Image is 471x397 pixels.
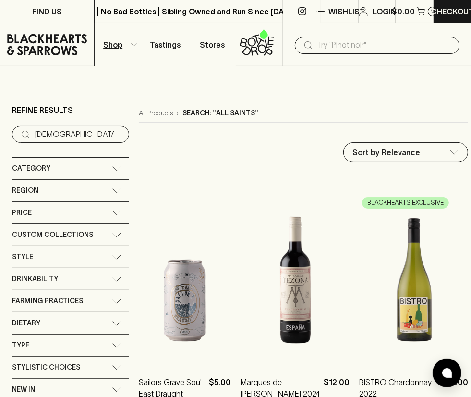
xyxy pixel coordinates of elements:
button: Shop [95,23,142,66]
div: Stylistic Choices [12,357,129,378]
p: $0.00 [392,6,415,17]
span: New In [12,384,35,396]
div: Sort by Relevance [344,143,468,162]
div: Dietary [12,312,129,334]
p: Shop [103,39,122,50]
div: Drinkability [12,268,129,290]
p: FIND US [32,6,62,17]
span: Price [12,207,32,219]
span: Stylistic Choices [12,361,80,373]
a: All Products [139,108,173,118]
div: Price [12,202,129,223]
p: › [177,108,179,118]
span: Style [12,251,33,263]
img: BISTRO Chardonnay 2022 [359,194,468,362]
img: Sailors Grave Sou' East Draught [139,194,231,362]
span: Type [12,339,29,351]
span: Category [12,162,50,174]
a: Stores [189,23,236,66]
input: Try "Pinot noir" [318,37,452,53]
input: Try “Pinot noir” [35,127,121,142]
div: Custom Collections [12,224,129,246]
div: Region [12,180,129,201]
div: Style [12,246,129,268]
img: Marques de Tezona Tempranillo 2024 [241,194,350,362]
span: Dietary [12,317,40,329]
p: Tastings [150,39,181,50]
p: Login [373,6,397,17]
a: Tastings [142,23,189,66]
p: Sort by Relevance [352,147,420,158]
img: bubble-icon [442,368,452,378]
span: Custom Collections [12,229,93,241]
p: Wishlist [328,6,365,17]
p: Refine Results [12,104,73,116]
div: Type [12,335,129,356]
p: Stores [200,39,225,50]
span: Farming Practices [12,295,83,307]
span: Drinkability [12,273,58,285]
span: Region [12,185,38,197]
p: Search: "all saints" [182,108,258,118]
div: Farming Practices [12,290,129,312]
div: Category [12,158,129,179]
